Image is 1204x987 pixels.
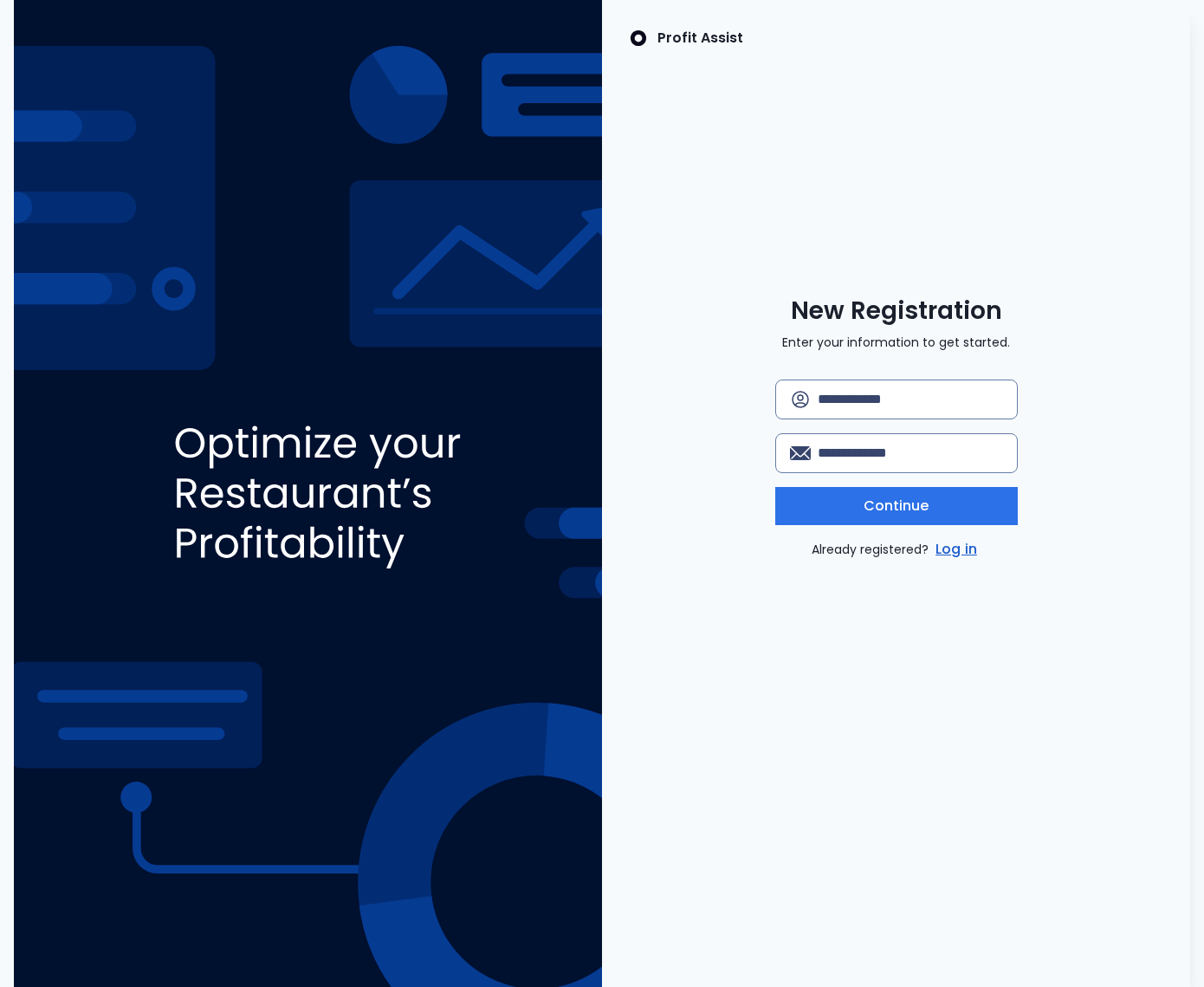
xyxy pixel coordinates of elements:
p: Already registered? [812,539,981,560]
p: Enter your information to get started. [782,334,1010,352]
img: SpotOn Logo [630,28,647,49]
span: New Registration [791,295,1002,327]
button: Continue [775,487,1018,525]
span: Continue [864,496,929,516]
a: Log in [932,539,981,560]
p: Profit Assist [657,28,743,49]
